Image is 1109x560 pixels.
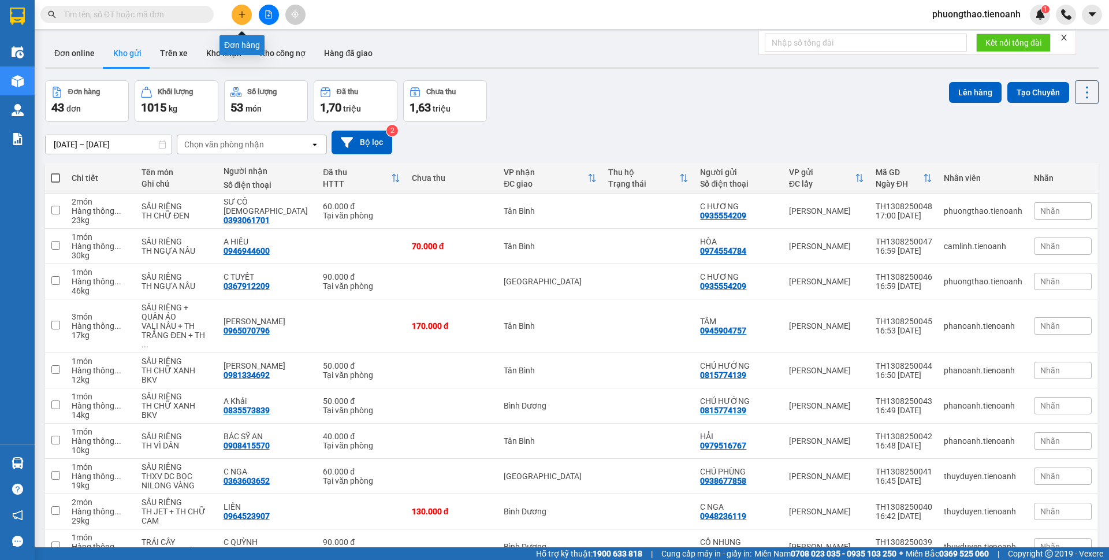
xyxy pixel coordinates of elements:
span: aim [291,10,299,18]
div: 16:39 [DATE] [876,547,932,556]
div: Chi tiết [72,173,130,183]
button: file-add [259,5,279,25]
div: [PERSON_NAME] [789,507,864,516]
div: Hàng thông thường [72,206,130,216]
span: Miền Bắc [906,547,989,560]
div: Tại văn phòng [323,281,400,291]
span: 53 [230,101,243,114]
th: Toggle SortBy [602,163,695,194]
span: Nhãn [1040,507,1060,516]
div: ANH VŨ [224,317,312,326]
div: 23 kg [72,216,130,225]
div: 30 kg [72,251,130,260]
div: Hàng thông thường [72,242,130,251]
button: Chưa thu1,63 triệu [403,80,487,122]
div: thuyduyen.tienoanh [944,507,1022,516]
div: Tại văn phòng [323,476,400,485]
strong: 1900 633 614 [77,28,127,37]
div: 70.000 đ [412,242,493,251]
div: TÂM [700,317,777,326]
div: SẦU RIÊNG [142,392,212,401]
sup: 1 [1041,5,1050,13]
button: Số lượng53món [224,80,308,122]
div: 50.000 đ [323,361,400,370]
span: notification [12,510,23,521]
div: 0815774139 [700,406,746,415]
th: Toggle SortBy [498,163,602,194]
div: SẦU RIÊNG + QUẦN ÁO [142,303,212,321]
button: Kho công nợ [251,39,315,67]
div: TRÁI CÂY [142,537,212,547]
span: Nhãn [1040,472,1060,481]
div: VP gửi [789,168,855,177]
span: phuongthao.tienoanh [923,7,1030,21]
div: Chưa thu [426,88,456,96]
div: VP nhận [504,168,587,177]
span: ... [114,507,121,516]
span: ... [114,542,121,551]
div: phanoanh.tienoanh [944,401,1022,410]
div: Tại văn phòng [323,441,400,450]
div: 130.000 đ [412,507,493,516]
span: Cung cấp máy in - giấy in: [661,547,751,560]
div: SẦU RIÊNG [142,357,212,366]
div: [PERSON_NAME] [789,277,864,286]
div: Hàng thông thường [72,507,130,516]
div: Bình Dương [504,542,597,551]
div: TH CHỮ XANH BKV [142,366,212,384]
div: 90.000 đ [323,537,400,547]
div: 0363603652 [224,476,270,485]
div: Tân Bình [504,436,597,446]
div: phanoanh.tienoanh [944,321,1022,331]
div: phuongthao.tienoanh [944,206,1022,216]
div: 14 kg [72,410,130,420]
div: 0938677858 [700,476,746,485]
span: 43 [51,101,64,114]
div: 0948236119 [700,511,746,521]
div: CHÚ PHÙNG [700,467,777,476]
div: CHÚ HƯỚNG [700,396,777,406]
div: CÔ NHUNG [700,537,777,547]
span: ---------------------------------------------- [25,79,148,88]
div: 1 món [72,462,130,472]
button: Kho nhận [197,39,251,67]
div: [PERSON_NAME] [789,436,864,446]
div: TH1308250040 [876,502,932,511]
span: Nhãn [1040,401,1060,410]
button: Lên hàng [949,82,1002,103]
div: THXV DC BỌC NILONG VÀNG [142,472,212,490]
strong: 0369 525 060 [939,549,989,558]
div: Số lượng [247,88,277,96]
span: ĐC: 266 Đồng Đen, P10, Q TB [88,58,163,64]
div: 16:42 [DATE] [876,511,932,521]
button: Kho gửi [104,39,151,67]
div: [PERSON_NAME] [789,321,864,331]
th: Toggle SortBy [870,163,938,194]
span: Nhãn [1040,206,1060,216]
span: Nhãn [1040,242,1060,251]
img: logo-vxr [10,8,25,25]
span: ... [114,206,121,216]
div: C NGA [700,502,777,511]
div: Trạng thái [608,179,680,188]
div: 0965070796 [224,326,270,335]
span: ĐC: Ngã 3 Easim ,[GEOGRAPHIC_DATA] [5,55,62,66]
div: TH NGỰA NÂU [142,281,212,291]
div: CHÚ HƯỚNG [700,361,777,370]
div: [PERSON_NAME] [789,401,864,410]
div: 0946944600 [224,246,270,255]
div: Người nhận [224,166,312,176]
div: TH VÌ DÂN [142,441,212,450]
span: ĐT:0905 22 58 58 [5,69,47,75]
span: 1,63 [410,101,431,114]
div: TH CHỮ XANH BKV [142,401,212,420]
sup: 2 [386,125,398,136]
div: 17 kg [72,331,130,340]
span: file-add [265,10,273,18]
div: Đã thu [337,88,358,96]
div: Chọn văn phòng nhận [184,139,264,150]
div: Đơn hàng [68,88,100,96]
span: Nhãn [1040,542,1060,551]
div: 1 món [72,232,130,242]
div: 2 món [72,498,130,507]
